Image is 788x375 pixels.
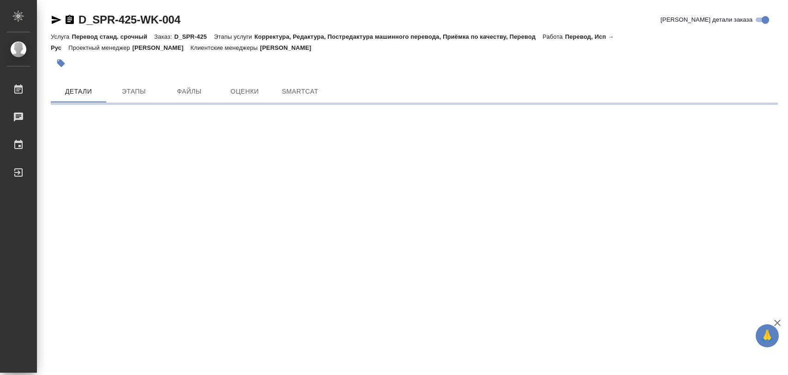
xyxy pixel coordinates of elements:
p: Услуга [51,33,72,40]
p: [PERSON_NAME] [260,44,318,51]
p: [PERSON_NAME] [132,44,191,51]
span: Оценки [223,86,267,97]
p: Работа [542,33,565,40]
span: [PERSON_NAME] детали заказа [661,15,752,24]
button: Скопировать ссылку [64,14,75,25]
button: 🙏 [756,324,779,347]
span: Детали [56,86,101,97]
p: Проектный менеджер [68,44,132,51]
p: Этапы услуги [214,33,254,40]
span: 🙏 [759,326,775,345]
a: D_SPR-425-WK-004 [78,13,180,26]
p: D_SPR-425 [174,33,214,40]
button: Добавить тэг [51,53,71,73]
button: Скопировать ссылку для ЯМессенджера [51,14,62,25]
p: Клиентские менеджеры [191,44,260,51]
span: SmartCat [278,86,322,97]
p: Заказ: [154,33,174,40]
p: Корректура, Редактура, Постредактура машинного перевода, Приёмка по качеству, Перевод [254,33,542,40]
span: Этапы [112,86,156,97]
p: Перевод станд. срочный [72,33,154,40]
span: Файлы [167,86,211,97]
